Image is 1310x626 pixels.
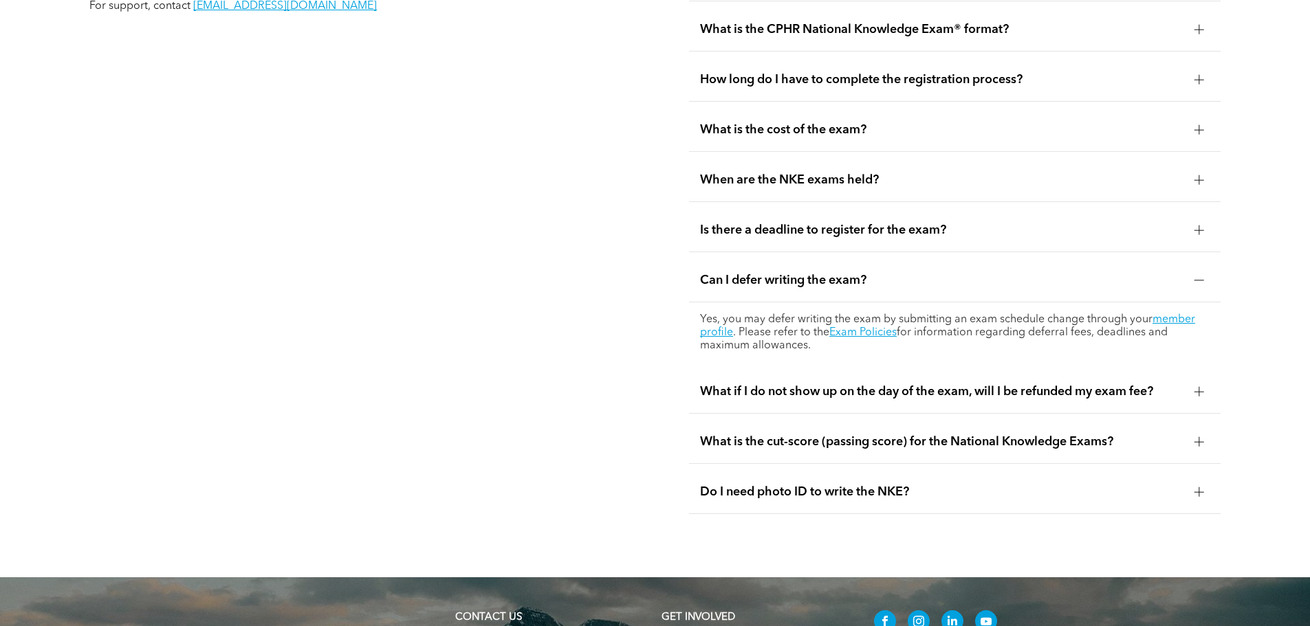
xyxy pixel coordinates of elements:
[700,223,1183,238] span: Is there a deadline to register for the exam?
[700,314,1195,338] a: member profile
[700,434,1183,449] span: What is the cut-score (passing score) for the National Knowledge Exams?
[700,172,1183,188] span: When are the NKE exams held?
[700,484,1183,500] span: Do I need photo ID to write the NKE?
[700,273,1183,288] span: Can I defer writing the exam?
[455,612,522,623] a: CONTACT US
[700,384,1183,399] span: What if I do not show up on the day of the exam, will I be refunded my exam fee?
[662,612,735,623] span: GET INVOLVED
[700,313,1210,353] p: Yes, you may defer writing the exam by submitting an exam schedule change through your . Please r...
[700,122,1183,137] span: What is the cost of the exam?
[193,1,377,12] a: [EMAIL_ADDRESS][DOMAIN_NAME]
[700,72,1183,87] span: How long do I have to complete the registration process?
[89,1,190,12] span: For support, contact
[700,22,1183,37] span: What is the CPHR National Knowledge Exam® format?
[829,327,897,338] a: Exam Policies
